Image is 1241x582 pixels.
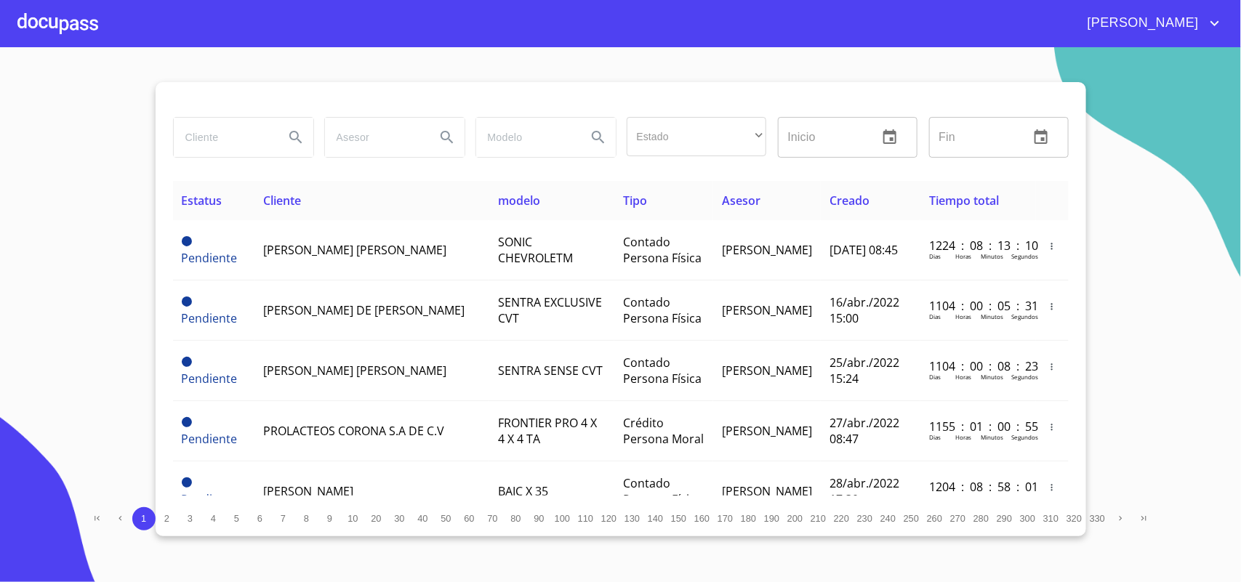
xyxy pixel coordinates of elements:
span: 60 [464,513,474,524]
button: 9 [318,507,342,530]
span: SONIC CHEVROLETM [498,234,573,266]
span: Pendiente [182,431,238,447]
p: 1204 : 08 : 58 : 01 [929,479,1027,495]
span: 10 [348,513,358,524]
span: 28/abr./2022 17:30 [830,475,899,507]
p: Minutos [981,252,1003,260]
p: Dias [929,433,941,441]
button: 260 [923,507,947,530]
button: Search [278,120,313,155]
p: 1224 : 08 : 13 : 10 [929,238,1027,254]
span: [PERSON_NAME] [PERSON_NAME] [263,242,446,258]
span: 320 [1067,513,1082,524]
button: 220 [830,507,854,530]
span: Asesor [722,193,760,209]
span: 27/abr./2022 08:47 [830,415,899,447]
button: account of current user [1077,12,1224,35]
input: search [325,118,424,157]
p: Segundos [1011,373,1038,381]
span: [PERSON_NAME] [722,363,812,379]
span: SENTRA EXCLUSIVE CVT [498,294,602,326]
span: 230 [857,513,872,524]
span: 40 [417,513,427,524]
button: 110 [574,507,598,530]
span: [PERSON_NAME] [PERSON_NAME] [263,363,446,379]
span: 90 [534,513,544,524]
p: Segundos [1011,493,1038,501]
span: 240 [880,513,896,524]
p: 1155 : 01 : 00 : 55 [929,419,1027,435]
span: 4 [211,513,216,524]
span: 8 [304,513,309,524]
span: 70 [487,513,497,524]
button: 310 [1040,507,1063,530]
button: 40 [411,507,435,530]
div: ​ [627,117,766,156]
button: 240 [877,507,900,530]
button: Search [581,120,616,155]
span: 150 [671,513,686,524]
span: 1 [141,513,146,524]
span: 100 [555,513,570,524]
p: Minutos [981,493,1003,501]
span: 2 [164,513,169,524]
button: 180 [737,507,760,530]
span: 120 [601,513,617,524]
button: 2 [156,507,179,530]
span: 160 [694,513,710,524]
button: 60 [458,507,481,530]
button: 100 [551,507,574,530]
span: Contado Persona Física [623,294,702,326]
span: Pendiente [182,417,192,427]
span: 290 [997,513,1012,524]
button: 120 [598,507,621,530]
button: 70 [481,507,505,530]
button: 50 [435,507,458,530]
button: 320 [1063,507,1086,530]
span: 190 [764,513,779,524]
button: 5 [225,507,249,530]
span: Tipo [623,193,647,209]
span: 220 [834,513,849,524]
span: Estatus [182,193,222,209]
button: 4 [202,507,225,530]
span: 16/abr./2022 15:00 [830,294,899,326]
span: Pendiente [182,357,192,367]
span: Contado Persona Física [623,355,702,387]
span: 310 [1043,513,1059,524]
button: 190 [760,507,784,530]
span: [PERSON_NAME] [722,302,812,318]
span: 130 [624,513,640,524]
p: Dias [929,252,941,260]
button: 10 [342,507,365,530]
button: 140 [644,507,667,530]
span: 270 [950,513,965,524]
span: 20 [371,513,381,524]
span: 280 [973,513,989,524]
span: Creado [830,193,869,209]
span: 300 [1020,513,1035,524]
p: Segundos [1011,433,1038,441]
p: Minutos [981,312,1003,320]
p: Horas [955,493,971,501]
p: Dias [929,373,941,381]
span: 210 [811,513,826,524]
button: 80 [505,507,528,530]
button: 200 [784,507,807,530]
button: 280 [970,507,993,530]
span: [PERSON_NAME] [1077,12,1206,35]
span: PROLACTEOS CORONA S.A DE C.V [263,423,444,439]
span: FRONTIER PRO 4 X 4 X 4 TA [498,415,597,447]
button: 6 [249,507,272,530]
span: 330 [1090,513,1105,524]
span: 260 [927,513,942,524]
button: 90 [528,507,551,530]
span: Contado Persona Física [623,475,702,507]
input: search [174,118,273,157]
span: 50 [441,513,451,524]
button: 160 [691,507,714,530]
span: 30 [394,513,404,524]
span: SENTRA SENSE CVT [498,363,603,379]
p: Minutos [981,373,1003,381]
button: 270 [947,507,970,530]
